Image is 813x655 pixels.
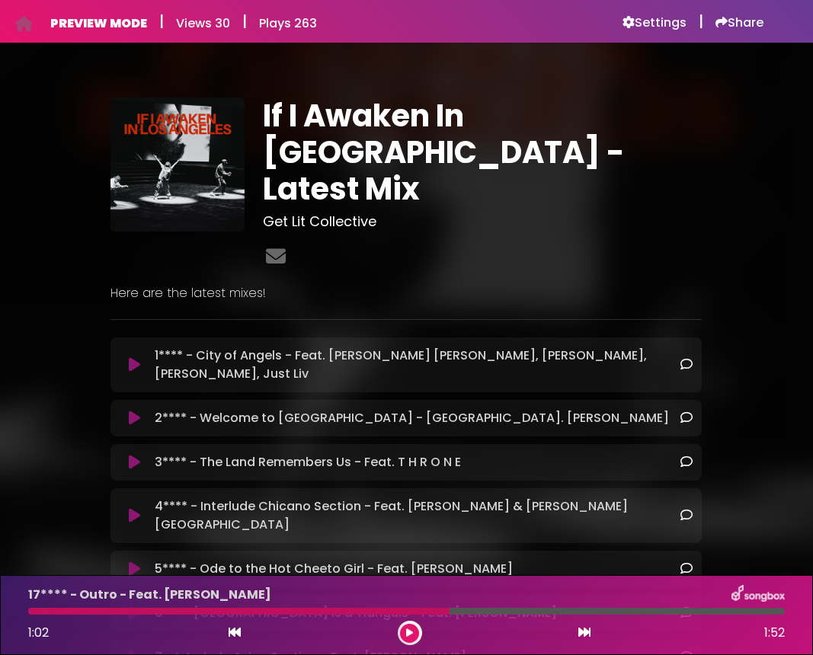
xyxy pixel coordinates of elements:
p: 4**** - Interlude Chicano Section - Feat. [PERSON_NAME] & [PERSON_NAME][GEOGRAPHIC_DATA] [155,497,680,534]
p: Here are the latest mixes! [110,284,702,302]
img: songbox-logo-white.png [731,585,785,605]
p: 5**** - Ode to the Hot Cheeto Girl - Feat. [PERSON_NAME] [155,560,513,578]
span: 1:52 [764,624,785,642]
h3: Get Lit Collective [263,213,702,230]
p: 2**** - Welcome to [GEOGRAPHIC_DATA] - [GEOGRAPHIC_DATA]. [PERSON_NAME] [155,409,669,427]
p: 3**** - The Land Remembers Us - Feat. T H R O N E [155,453,461,471]
img: jpqCGvsiRDGDrW28OCCq [110,97,245,232]
p: 17**** - Outro - Feat. [PERSON_NAME] [28,586,271,604]
h5: | [242,12,247,30]
h6: PREVIEW MODE [50,16,147,30]
h5: | [699,12,703,30]
p: 1**** - City of Angels - Feat. [PERSON_NAME] [PERSON_NAME], [PERSON_NAME], [PERSON_NAME], Just Liv [155,347,680,383]
h1: If I Awaken In [GEOGRAPHIC_DATA] - Latest Mix [263,97,702,207]
h6: Plays 263 [259,16,317,30]
h6: Views 30 [176,16,230,30]
a: Share [715,15,763,30]
span: 1:02 [28,624,49,641]
a: Settings [623,15,687,30]
h5: | [159,12,164,30]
